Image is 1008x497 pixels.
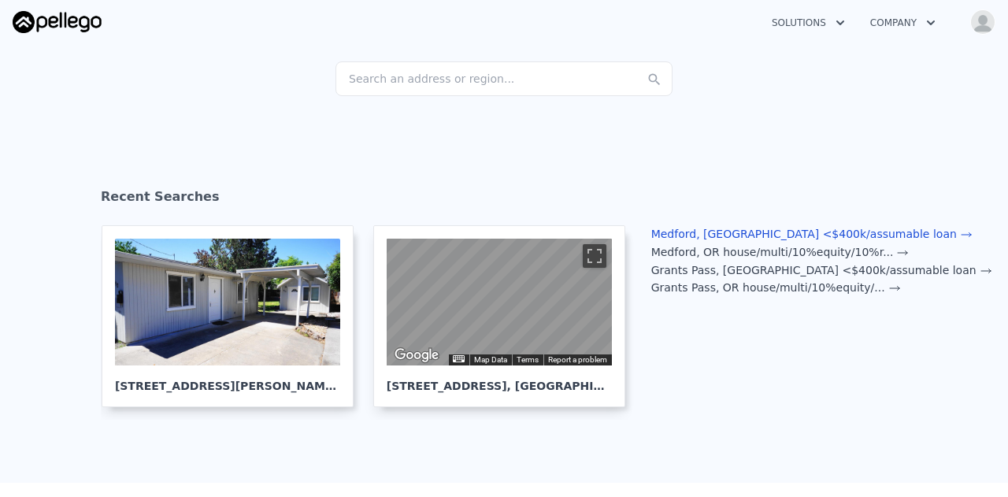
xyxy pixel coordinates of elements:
img: Pellego [13,11,102,33]
button: Company [858,9,948,37]
a: Report a problem [548,355,607,364]
div: Search an address or region... [335,61,673,96]
a: Medford, [GEOGRAPHIC_DATA] <$400k/assumable loan [651,228,973,240]
button: Map Data [474,354,507,365]
div: [STREET_ADDRESS][PERSON_NAME] , Medford [115,365,340,394]
div: [STREET_ADDRESS] , [GEOGRAPHIC_DATA] [387,365,612,394]
a: [STREET_ADDRESS][PERSON_NAME], Medford [102,225,366,407]
div: Map [387,239,612,365]
a: Terms (opens in new tab) [517,355,539,364]
button: Solutions [759,9,858,37]
a: Map [STREET_ADDRESS], [GEOGRAPHIC_DATA] [373,225,638,407]
div: Street View [387,239,612,365]
img: avatar [970,9,995,35]
a: Grants Pass, [GEOGRAPHIC_DATA] <$400k/assumable loan [651,264,992,276]
a: Grants Pass, OR house/multi/10%equity/... [651,281,901,294]
a: Medford, OR house/multi/10%equity/10%r... [651,246,910,258]
img: Google [391,345,443,365]
a: Open this area in Google Maps (opens a new window) [391,345,443,365]
button: Keyboard shortcuts [453,355,464,362]
button: Toggle fullscreen view [583,244,606,268]
div: Recent Searches [101,175,907,225]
